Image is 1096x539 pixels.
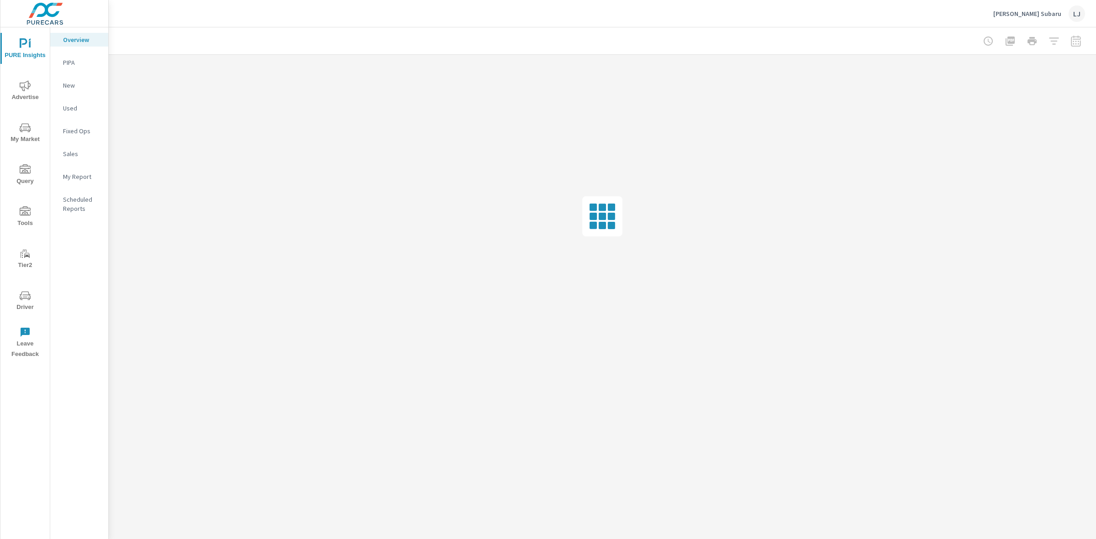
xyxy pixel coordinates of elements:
[3,122,47,145] span: My Market
[50,101,108,115] div: Used
[63,35,101,44] p: Overview
[3,290,47,313] span: Driver
[3,38,47,61] span: PURE Insights
[50,78,108,92] div: New
[50,193,108,215] div: Scheduled Reports
[63,149,101,158] p: Sales
[3,248,47,271] span: Tier2
[1069,5,1085,22] div: LJ
[3,206,47,229] span: Tools
[63,195,101,213] p: Scheduled Reports
[3,80,47,103] span: Advertise
[50,147,108,161] div: Sales
[50,56,108,69] div: PIPA
[50,124,108,138] div: Fixed Ops
[63,172,101,181] p: My Report
[50,33,108,47] div: Overview
[0,27,50,363] div: nav menu
[63,58,101,67] p: PIPA
[63,81,101,90] p: New
[993,10,1061,18] p: [PERSON_NAME] Subaru
[50,170,108,183] div: My Report
[3,164,47,187] span: Query
[63,126,101,136] p: Fixed Ops
[63,104,101,113] p: Used
[3,327,47,360] span: Leave Feedback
